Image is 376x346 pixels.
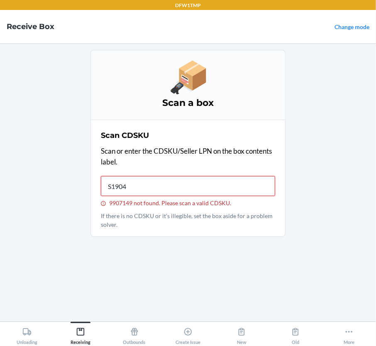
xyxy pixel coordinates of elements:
p: If there is no CDSKU or it's illegible, set the box aside for a problem solver. [101,211,275,229]
div: More [344,324,354,345]
button: More [322,322,376,345]
a: Change mode [334,23,369,30]
button: New [215,322,269,345]
h3: Scan a box [101,96,275,110]
p: DFW1TMP [175,2,201,9]
div: Outbounds [123,324,146,345]
div: Old [291,324,300,345]
button: Create Issue [161,322,215,345]
div: Create Issue [176,324,200,345]
h4: Receive Box [7,21,54,32]
p: Scan or enter the CDSKU/Seller LPN on the box contents label. [101,146,275,167]
div: 9907149 not found. Please scan a valid CDSKU. [101,199,275,206]
button: Outbounds [107,322,161,345]
button: Receiving [54,322,107,345]
div: New [237,324,247,345]
div: Receiving [71,324,90,345]
h2: Scan CDSKU [101,130,149,141]
div: Unloading [17,324,37,345]
input: 9907149 not found. Please scan a valid CDSKU. [101,176,275,196]
button: Old [269,322,322,345]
